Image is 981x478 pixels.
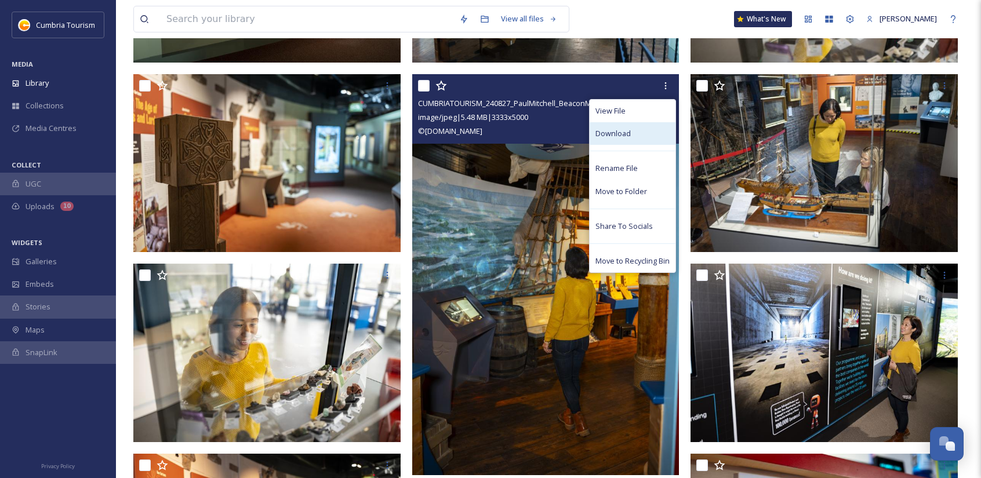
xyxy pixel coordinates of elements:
span: © [DOMAIN_NAME] [418,126,482,136]
span: Media Centres [26,123,77,134]
button: Open Chat [930,427,964,461]
span: COLLECT [12,160,41,169]
span: Collections [26,100,64,111]
img: CUMBRIATOURISM_240827_PaulMitchell_BeaconMuseumWhitehaven-25.jpg [412,74,680,475]
span: [PERSON_NAME] [880,13,937,24]
span: Move to Recycling Bin [595,256,670,267]
span: MEDIA [12,60,33,68]
a: Privacy Policy [41,458,75,472]
input: Search your library [161,6,453,32]
span: Embeds [26,279,54,290]
span: Uploads [26,201,54,212]
span: image/jpeg | 5.48 MB | 3333 x 5000 [418,112,528,122]
img: images.jpg [19,19,30,31]
span: Stories [26,301,50,312]
a: View all files [495,8,563,30]
a: What's New [734,11,792,27]
span: Galleries [26,256,57,267]
span: CUMBRIATOURISM_240827_PaulMitchell_BeaconMuseumWhitehaven-25.jpg [418,97,680,108]
div: 10 [60,202,74,211]
span: Maps [26,324,45,335]
img: CUMBRIATOURISM_240827_PaulMitchell_BeaconMuseumWhitehaven-41.jpg [691,74,958,253]
a: [PERSON_NAME] [860,8,943,30]
img: CUMBRIATOURISM_240827_PaulMitchell_BeaconMuseumWhitehaven-2.jpg [133,74,401,253]
img: CUMBRIATOURISM_240827_PaulMitchell_BeaconMuseumWhitehaven-15.jpg [133,264,401,442]
span: Privacy Policy [41,462,75,470]
span: Rename File [595,163,638,174]
img: CUMBRIATOURISM_240827_PaulMitchell_BeaconMuseumWhitehaven-70.jpg [691,264,958,442]
span: Move to Folder [595,186,647,197]
span: WIDGETS [12,238,42,247]
span: UGC [26,178,41,189]
span: Library [26,78,49,89]
span: Cumbria Tourism [36,20,95,30]
span: Download [595,128,631,139]
span: SnapLink [26,347,57,358]
span: Share To Socials [595,221,653,232]
span: View File [595,105,626,116]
